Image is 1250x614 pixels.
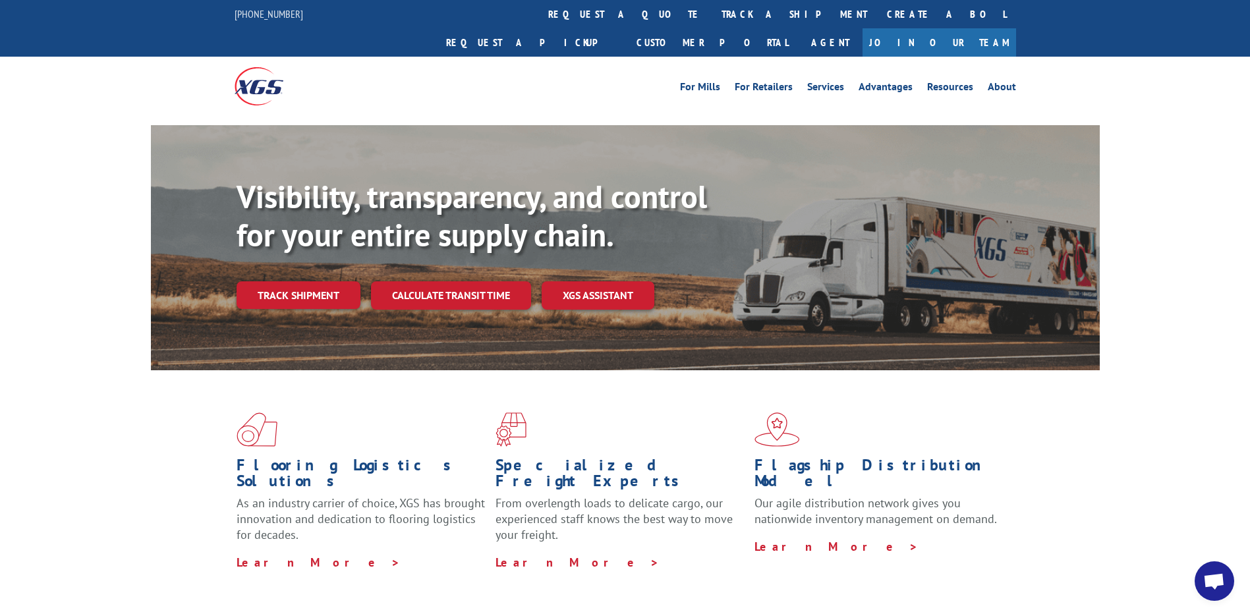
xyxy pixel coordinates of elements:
[754,412,800,447] img: xgs-icon-flagship-distribution-model-red
[807,82,844,96] a: Services
[754,457,1004,495] h1: Flagship Distribution Model
[496,412,526,447] img: xgs-icon-focused-on-flooring-red
[237,555,401,570] a: Learn More >
[237,176,707,255] b: Visibility, transparency, and control for your entire supply chain.
[237,281,360,309] a: Track shipment
[542,281,654,310] a: XGS ASSISTANT
[680,82,720,96] a: For Mills
[754,539,919,554] a: Learn More >
[735,82,793,96] a: For Retailers
[988,82,1016,96] a: About
[436,28,627,57] a: Request a pickup
[798,28,863,57] a: Agent
[237,412,277,447] img: xgs-icon-total-supply-chain-intelligence-red
[371,281,531,310] a: Calculate transit time
[1195,561,1234,601] div: Open chat
[754,495,997,526] span: Our agile distribution network gives you nationwide inventory management on demand.
[237,457,486,495] h1: Flooring Logistics Solutions
[237,495,485,542] span: As an industry carrier of choice, XGS has brought innovation and dedication to flooring logistics...
[927,82,973,96] a: Resources
[235,7,303,20] a: [PHONE_NUMBER]
[859,82,913,96] a: Advantages
[496,555,660,570] a: Learn More >
[496,457,745,495] h1: Specialized Freight Experts
[496,495,745,554] p: From overlength loads to delicate cargo, our experienced staff knows the best way to move your fr...
[627,28,798,57] a: Customer Portal
[863,28,1016,57] a: Join Our Team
